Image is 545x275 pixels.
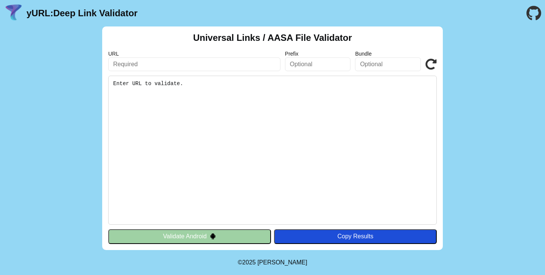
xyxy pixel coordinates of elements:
button: Validate Android [108,229,271,244]
a: Michael Ibragimchayev's Personal Site [257,259,307,266]
input: Optional [355,57,421,71]
button: Copy Results [274,229,437,244]
label: Prefix [285,51,351,57]
footer: © [238,250,307,275]
pre: Enter URL to validate. [108,76,437,225]
input: Optional [285,57,351,71]
a: yURL:Deep Link Validator [26,8,137,19]
label: Bundle [355,51,421,57]
img: yURL Logo [4,3,23,23]
img: droidIcon.svg [210,233,216,239]
h2: Universal Links / AASA File Validator [193,33,352,43]
label: URL [108,51,280,57]
span: 2025 [242,259,256,266]
div: Copy Results [278,233,433,240]
input: Required [108,57,280,71]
